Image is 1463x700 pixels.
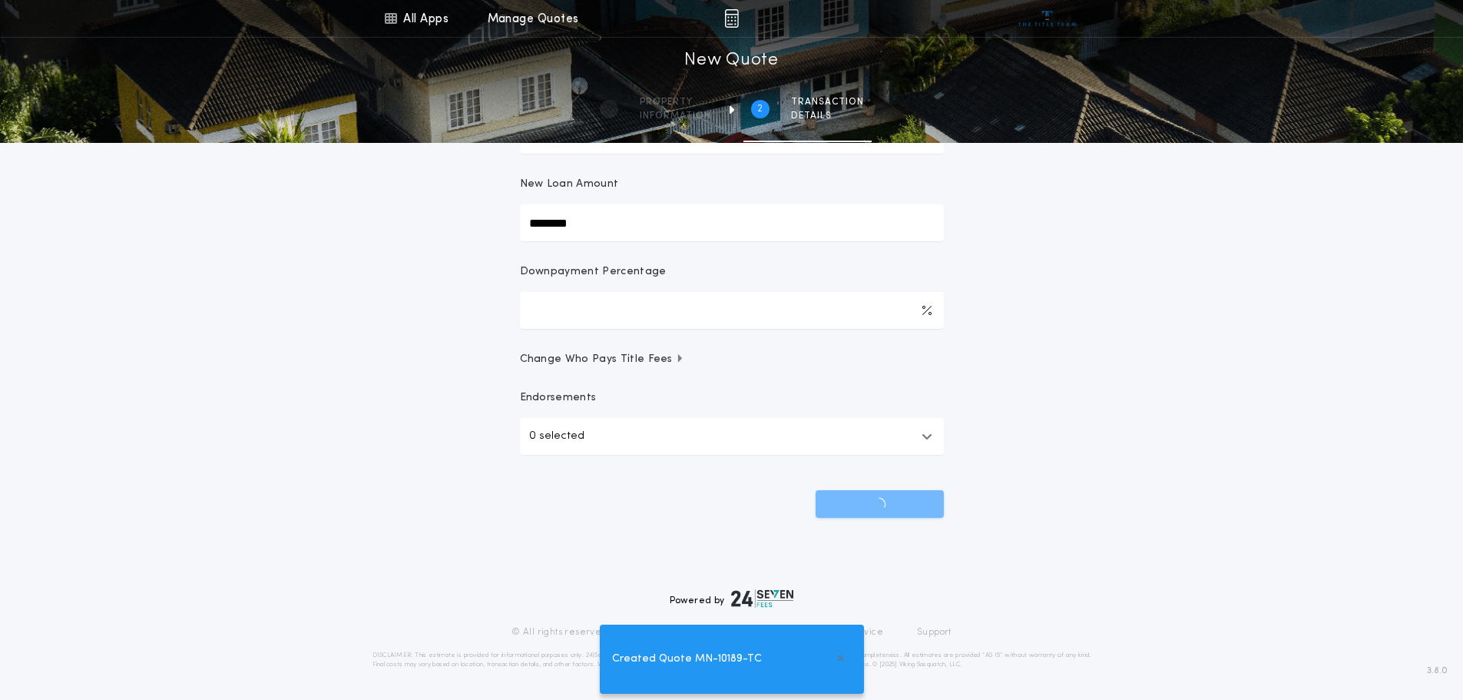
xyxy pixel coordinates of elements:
h1: New Quote [684,48,778,73]
p: New Loan Amount [520,177,619,192]
img: logo [731,589,794,608]
span: Change Who Pays Title Fees [520,352,685,367]
input: Downpayment Percentage [520,292,944,329]
div: Powered by [670,589,794,608]
p: Endorsements [520,390,944,406]
p: 0 selected [529,427,584,446]
button: Change Who Pays Title Fees [520,352,944,367]
span: information [640,110,711,122]
input: New Loan Amount [520,204,944,241]
p: Downpayment Percentage [520,264,667,280]
img: vs-icon [1018,11,1076,26]
span: Created Quote MN-10189-TC [612,651,762,668]
span: Transaction [791,96,864,108]
span: details [791,110,864,122]
h2: 2 [757,103,763,115]
img: img [724,9,739,28]
button: 0 selected [520,418,944,455]
span: Property [640,96,711,108]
